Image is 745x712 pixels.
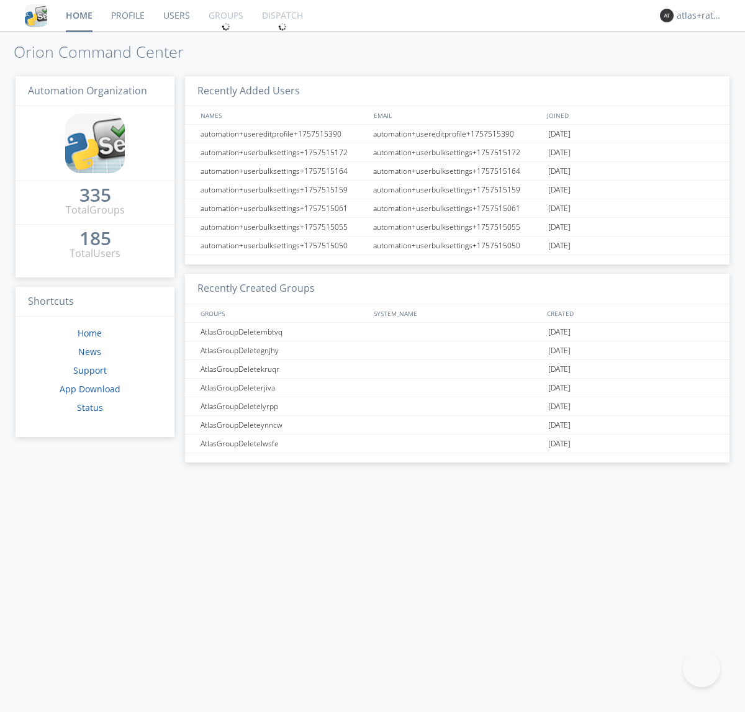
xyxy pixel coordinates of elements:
[548,218,571,237] span: [DATE]
[78,327,102,339] a: Home
[25,4,47,27] img: cddb5a64eb264b2086981ab96f4c1ba7
[660,9,674,22] img: 373638.png
[185,379,729,397] a: AtlasGroupDeleterjiva[DATE]
[185,341,729,360] a: AtlasGroupDeletegnjhy[DATE]
[77,402,103,413] a: Status
[79,189,111,201] div: 335
[548,379,571,397] span: [DATE]
[185,360,729,379] a: AtlasGroupDeletekruqr[DATE]
[197,397,369,415] div: AtlasGroupDeletelyrpp
[16,287,174,317] h3: Shortcuts
[548,323,571,341] span: [DATE]
[60,383,120,395] a: App Download
[197,323,369,341] div: AtlasGroupDeletembtvq
[548,341,571,360] span: [DATE]
[548,416,571,435] span: [DATE]
[185,162,729,181] a: automation+userbulksettings+1757515164automation+userbulksettings+1757515164[DATE]
[548,143,571,162] span: [DATE]
[222,22,230,31] img: spin.svg
[197,125,369,143] div: automation+usereditprofile+1757515390
[197,341,369,359] div: AtlasGroupDeletegnjhy
[197,143,369,161] div: automation+userbulksettings+1757515172
[197,199,369,217] div: automation+userbulksettings+1757515061
[544,106,718,124] div: JOINED
[66,203,125,217] div: Total Groups
[370,237,545,255] div: automation+userbulksettings+1757515050
[197,106,368,124] div: NAMES
[197,218,369,236] div: automation+userbulksettings+1757515055
[28,84,147,97] span: Automation Organization
[197,181,369,199] div: automation+userbulksettings+1757515159
[370,199,545,217] div: automation+userbulksettings+1757515061
[185,323,729,341] a: AtlasGroupDeletembtvq[DATE]
[197,435,369,453] div: AtlasGroupDeletelwsfe
[185,143,729,162] a: automation+userbulksettings+1757515172automation+userbulksettings+1757515172[DATE]
[185,76,729,107] h3: Recently Added Users
[278,22,287,31] img: spin.svg
[79,232,111,246] a: 185
[185,435,729,453] a: AtlasGroupDeletelwsfe[DATE]
[197,304,368,322] div: GROUPS
[197,379,369,397] div: AtlasGroupDeleterjiva
[78,346,101,358] a: News
[370,181,545,199] div: automation+userbulksettings+1757515159
[70,246,120,261] div: Total Users
[548,199,571,218] span: [DATE]
[197,360,369,378] div: AtlasGroupDeletekruqr
[197,416,369,434] div: AtlasGroupDeleteynncw
[548,237,571,255] span: [DATE]
[548,360,571,379] span: [DATE]
[185,218,729,237] a: automation+userbulksettings+1757515055automation+userbulksettings+1757515055[DATE]
[370,162,545,180] div: automation+userbulksettings+1757515164
[677,9,723,22] div: atlas+ratelimit
[73,364,107,376] a: Support
[548,435,571,453] span: [DATE]
[370,125,545,143] div: automation+usereditprofile+1757515390
[548,397,571,416] span: [DATE]
[370,143,545,161] div: automation+userbulksettings+1757515172
[683,650,720,687] iframe: Toggle Customer Support
[371,304,544,322] div: SYSTEM_NAME
[548,162,571,181] span: [DATE]
[548,181,571,199] span: [DATE]
[185,274,729,304] h3: Recently Created Groups
[185,416,729,435] a: AtlasGroupDeleteynncw[DATE]
[79,189,111,203] a: 335
[197,162,369,180] div: automation+userbulksettings+1757515164
[370,218,545,236] div: automation+userbulksettings+1757515055
[544,304,718,322] div: CREATED
[185,181,729,199] a: automation+userbulksettings+1757515159automation+userbulksettings+1757515159[DATE]
[185,237,729,255] a: automation+userbulksettings+1757515050automation+userbulksettings+1757515050[DATE]
[548,125,571,143] span: [DATE]
[371,106,544,124] div: EMAIL
[79,232,111,245] div: 185
[185,397,729,416] a: AtlasGroupDeletelyrpp[DATE]
[185,125,729,143] a: automation+usereditprofile+1757515390automation+usereditprofile+1757515390[DATE]
[197,237,369,255] div: automation+userbulksettings+1757515050
[185,199,729,218] a: automation+userbulksettings+1757515061automation+userbulksettings+1757515061[DATE]
[65,114,125,173] img: cddb5a64eb264b2086981ab96f4c1ba7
